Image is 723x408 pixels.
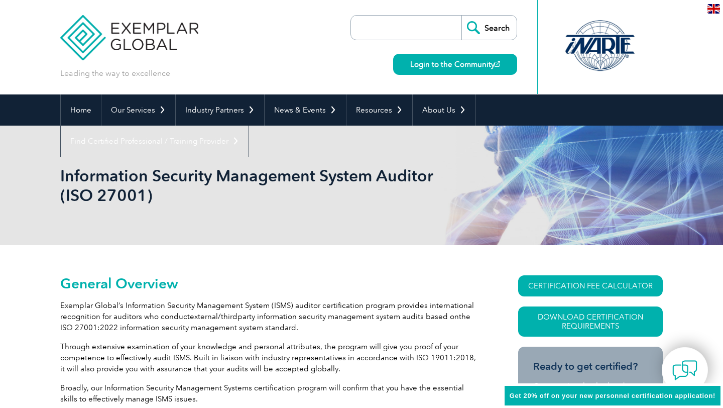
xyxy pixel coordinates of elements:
a: Download Certification Requirements [518,307,663,337]
a: Industry Partners [176,94,264,126]
a: CERTIFICATION FEE CALCULATOR [518,275,663,296]
span: external/third [190,312,237,321]
h1: Information Security Management System Auditor (ISO 27001) [60,166,446,205]
span: Get 20% off on your new personnel certification application! [510,392,715,399]
a: Resources [346,94,412,126]
span: party information security management system audits based on [237,312,459,321]
img: open_square.png [495,61,500,67]
h2: General Overview [60,275,482,291]
a: Our Services [101,94,175,126]
p: Leading the way to excellence [60,68,170,79]
a: Find Certified Professional / Training Provider [61,126,249,157]
input: Search [461,16,517,40]
p: Exemplar Global’s Information Security Management System (ISMS) auditor certification program pro... [60,300,482,333]
p: Broadly, our Information Security Management Systems certification program will confirm that you ... [60,382,482,404]
a: About Us [413,94,475,126]
img: en [707,4,720,14]
a: News & Events [265,94,346,126]
p: Through extensive examination of your knowledge and personal attributes, the program will give yo... [60,341,482,374]
a: Home [61,94,101,126]
a: Login to the Community [393,54,517,75]
h3: Ready to get certified? [533,360,648,373]
img: contact-chat.png [672,358,697,383]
